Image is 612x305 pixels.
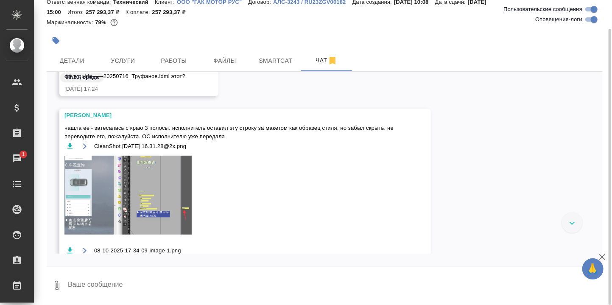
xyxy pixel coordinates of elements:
p: 257 293,37 ₽ [86,9,125,15]
span: Работы [154,56,194,66]
button: Добавить тэг [47,31,65,50]
a: 1 [2,148,32,169]
span: Smartcat [255,56,296,66]
button: Скачать [64,141,75,151]
button: Открыть на драйве [79,141,90,151]
button: 🙏 [582,258,604,280]
span: Услуги [103,56,143,66]
p: К оплате: [126,9,152,15]
span: Пользовательские сообщения [503,5,582,14]
span: 🙏 [586,260,600,278]
span: 1 [17,150,30,159]
div: [PERSON_NAME] [64,111,401,120]
svg: Отписаться [327,56,338,66]
button: Скачать [64,245,75,256]
p: 79% [95,19,108,25]
span: Детали [52,56,92,66]
span: Чат [306,55,347,66]
span: 08-10-2025-17-34-09-image-1.png [94,246,181,255]
p: 257 293,37 ₽ [152,9,191,15]
span: Оповещения-логи [535,15,582,24]
img: CleanShot 2025-10-08 at 16.31.28@2x.png [64,156,192,235]
span: Файлы [204,56,245,66]
div: [DATE] 17:24 [64,85,189,93]
span: CleanShot [DATE] 16.31.28@2x.png [94,142,186,151]
button: Открыть на драйве [79,245,90,256]
span: нашла ее - затесалась с краю 3 полосы. исполнитель оставил эту строку за макетом как образец стил... [64,124,401,141]
p: Итого: [67,9,86,15]
p: Маржинальность: [47,19,95,25]
p: 08.10, среда [65,73,99,81]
